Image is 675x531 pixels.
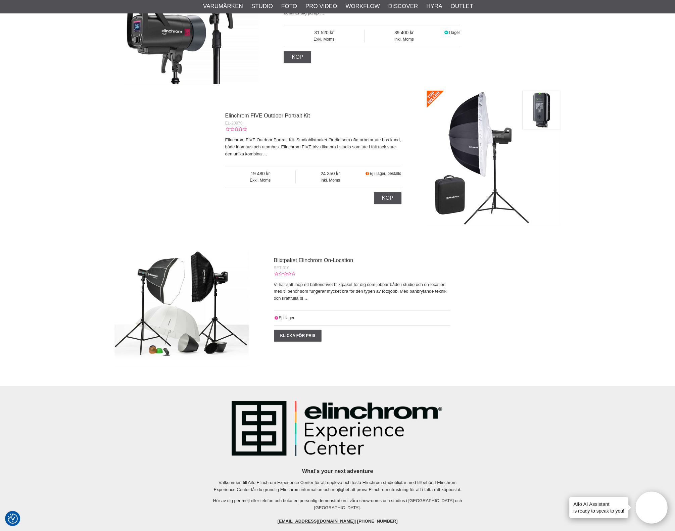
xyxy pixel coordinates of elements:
a: Blixtpaket Elinchrom On-Location [274,257,353,263]
a: [EMAIL_ADDRESS][DOMAIN_NAME] [277,519,354,524]
span: Exkl. Moms [284,36,364,42]
a: Workflow [345,2,380,11]
span: Inkl. Moms [296,177,365,183]
a: Studio [251,2,273,11]
p: Elinchrom FIVE Outdoor Portrait Kit. Studioblixtpaket för dig som ofta arbetar ute hos kund, både... [225,137,401,157]
span: 39 400 [365,30,443,37]
a: Outlet [450,2,473,11]
a: Elinchrom FIVE Outdoor Portrait Kit [225,113,310,118]
button: Samtyckesinställningar [8,513,18,525]
a: Hyra [426,2,442,11]
h4: Aifo AI Assistant [573,500,624,508]
img: Elinchrom Experience Center | Aifo AB [232,399,444,458]
h3: What's your next adventure [209,467,467,475]
a: Köp [284,51,311,63]
p: Hör av dig per mejl eller telefon och boka en personlig demonstration i våra showrooms och studio... [209,497,467,512]
span: Ej i lager, beställd [370,171,401,176]
a: Klicka för pris [274,330,322,342]
span: I lager [449,30,460,35]
a: … [320,10,324,15]
i: I lager [443,30,449,35]
div: Kundbetyg: 0 [225,126,247,132]
span: 31 520 [284,30,364,37]
img: Blixtpaket Elinchrom On-Location [114,232,249,366]
a: Köp [374,192,401,204]
i: Ej i lager [274,316,279,320]
p: Vi har satt ihop ett batteridrivet blixtpaket för dig som jobbar både i studio och on-location me... [274,281,450,302]
i: Beställd [365,171,370,176]
div: Kundbetyg: 0 [274,271,295,277]
a: Foto [281,2,297,11]
span: 24 350 [296,171,365,178]
div: is ready to speak to you! [569,497,628,518]
img: Elinchrom FIVE Outdoor Portrait Kit [427,91,561,225]
img: Revisit consent button [8,514,18,524]
span: Exkl. Moms [225,177,296,183]
span: 19 480 [225,171,296,178]
a: … [304,296,309,301]
p: Välkommen till Aifo Elinchrom Experience Center för att uppleva och testa Elinchrom studioblixtar... [209,479,467,493]
a: … [263,151,267,156]
a: Varumärken [203,2,243,11]
a: Discover [388,2,418,11]
span: SET-010 [274,265,290,270]
span: EL-20970 [225,121,243,126]
span: Ej i lager [279,316,294,320]
span: Inkl. Moms [365,36,443,42]
a: Pro Video [305,2,337,11]
strong: | [PHONE_NUMBER] [277,519,397,524]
